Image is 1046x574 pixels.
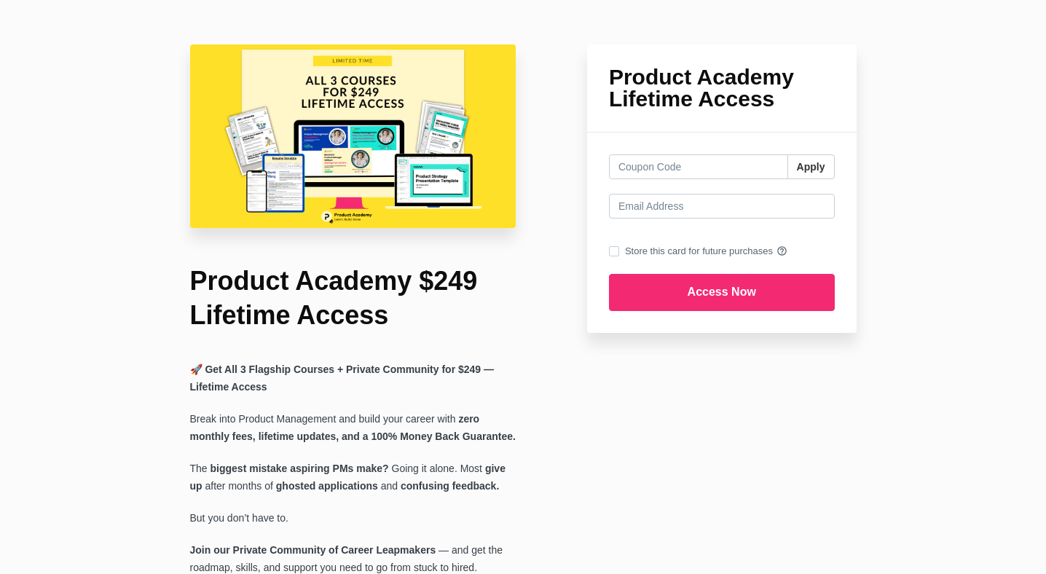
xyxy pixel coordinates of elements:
[401,480,499,492] strong: confusing feedback.
[190,363,495,393] b: Get All 3 Flagship Courses + Private Community for $249 — Lifetime Access
[190,363,205,375] span: 🚀
[190,510,516,527] p: But you don’t have to.
[190,463,506,492] strong: give up
[609,246,619,256] input: Store this card for future purchases
[609,194,835,219] input: Email Address
[190,544,436,556] b: Join our Private Community of Career Leapmakers
[609,154,788,179] input: Coupon Code
[609,274,835,311] input: Access Now
[190,264,516,333] h1: Product Academy $249 Lifetime Access
[190,460,516,495] p: The Going it alone. Most after months of and
[609,66,835,110] h1: Product Academy Lifetime Access
[273,480,378,492] strong: ghosted applications
[211,463,389,474] strong: biggest mistake aspiring PMs make?
[787,154,835,179] button: Apply
[609,243,835,259] label: Store this card for future purchases
[190,44,516,228] img: 2acbe0-ed5c-22a8-4ace-e4ff77505c2_Online_Course_Launch_Mockup_Instagram_Post_1280_x_720_px_.png
[190,411,516,446] p: Break into Product Management and build your career with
